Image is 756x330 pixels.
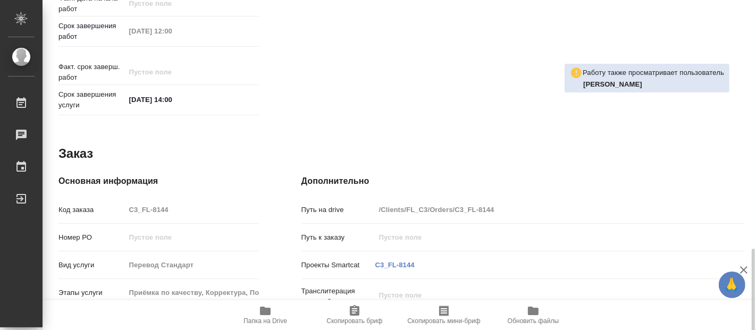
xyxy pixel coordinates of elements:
input: Пустое поле [125,64,219,80]
input: ✎ Введи что-нибудь [125,92,219,107]
a: C3_FL-8144 [375,261,415,269]
input: Пустое поле [125,230,259,245]
input: Пустое поле [375,230,708,245]
p: Вид услуги [58,260,125,270]
p: Срок завершения работ [58,21,125,42]
p: Работу также просматривает пользователь [583,67,724,78]
p: Срок завершения услуги [58,89,125,111]
span: 🙏 [723,274,741,296]
input: Пустое поле [125,285,259,300]
button: Папка на Drive [221,300,310,330]
input: Пустое поле [125,23,219,39]
b: [PERSON_NAME] [583,80,642,88]
p: Путь к заказу [301,232,375,243]
button: Скопировать бриф [310,300,399,330]
h4: Основная информация [58,175,259,188]
h2: Заказ [58,145,93,162]
span: Обновить файлы [508,317,559,325]
input: Пустое поле [125,202,259,217]
button: Скопировать мини-бриф [399,300,489,330]
p: Этапы услуги [58,287,125,298]
p: Код заказа [58,205,125,215]
span: Папка на Drive [243,317,287,325]
span: Скопировать бриф [326,317,382,325]
p: Номер РО [58,232,125,243]
button: Обновить файлы [489,300,578,330]
p: Факт. срок заверш. работ [58,62,125,83]
p: Транслитерация названий [301,286,375,307]
p: Сидоренко Ольга [583,79,724,90]
h4: Дополнительно [301,175,744,188]
button: 🙏 [719,272,745,298]
p: Путь на drive [301,205,375,215]
span: Скопировать мини-бриф [407,317,480,325]
input: Пустое поле [375,202,708,217]
p: Проекты Smartcat [301,260,375,270]
input: Пустое поле [125,257,259,273]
